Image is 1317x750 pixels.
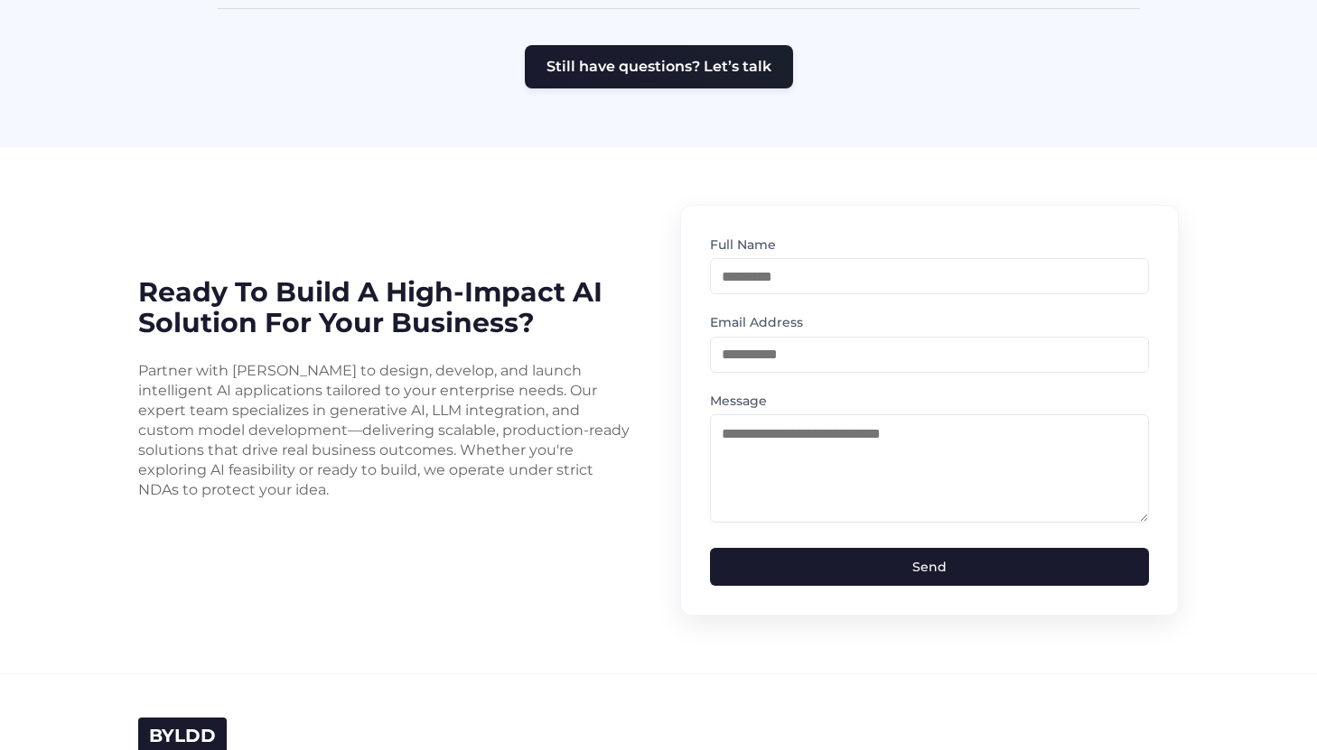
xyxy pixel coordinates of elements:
h2: Ready to Build a High-Impact AI Solution for Your Business? [138,277,637,339]
span: BYLDD [149,725,216,746]
button: Send [710,548,1149,586]
button: Still have questions? Let’s talk [525,45,793,88]
label: Message [710,391,1149,411]
label: Full Name [710,235,1149,255]
label: Email Address [710,312,1149,332]
p: Partner with [PERSON_NAME] to design, develop, and launch intelligent AI applications tailored to... [138,361,637,500]
a: BYLDD [149,728,216,745]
